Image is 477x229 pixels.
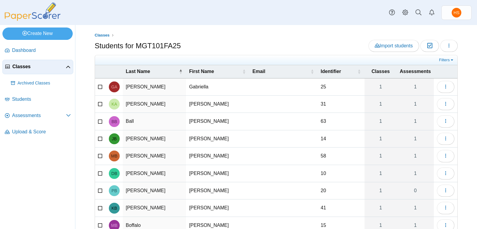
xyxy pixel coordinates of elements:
[321,69,341,74] span: Identifier
[318,130,365,148] td: 14
[371,69,390,74] span: Classes
[318,78,365,96] td: 25
[2,27,73,40] a: Create New
[365,113,397,130] a: 1
[112,119,117,124] span: Brendan Ball
[425,6,438,19] a: Alerts
[365,130,397,147] a: 1
[95,33,109,37] span: Classes
[112,206,117,210] span: Kenneth Blarr
[95,41,181,51] h1: Students for MGT101FA25
[12,129,71,135] span: Upload & Score
[123,148,186,165] td: [PERSON_NAME]
[397,199,434,216] a: 1
[123,78,186,96] td: [PERSON_NAME]
[186,165,249,182] td: [PERSON_NAME]
[400,69,431,74] span: Assessments
[441,5,472,20] a: Howard Stanger
[453,11,459,15] span: Howard Stanger
[112,102,117,106] span: Katherine Adams
[93,32,111,39] a: Classes
[2,43,73,58] a: Dashboard
[123,182,186,199] td: [PERSON_NAME]
[365,199,397,216] a: 1
[318,165,365,182] td: 10
[311,65,314,78] span: Email : Activate to sort
[186,96,249,113] td: [PERSON_NAME]
[2,60,73,74] a: Classes
[12,112,66,119] span: Assessments
[375,43,413,48] span: Import students
[111,223,118,227] span: Matthew Boffalo
[252,69,265,74] span: Email
[111,85,117,89] span: Gabriella Abdellatif
[186,113,249,130] td: [PERSON_NAME]
[438,57,456,63] a: Filters
[452,8,461,17] span: Howard Stanger
[2,125,73,139] a: Upload & Score
[186,130,249,148] td: [PERSON_NAME]
[186,148,249,165] td: [PERSON_NAME]
[397,165,434,182] a: 1
[2,2,63,21] img: PaperScorer
[368,40,419,52] a: Import students
[397,113,434,130] a: 1
[397,148,434,164] a: 1
[12,96,71,103] span: Students
[12,47,71,54] span: Dashboard
[112,137,117,141] span: John Bauer
[397,182,434,199] a: 0
[8,76,73,91] a: Archived Classes
[318,113,365,130] td: 63
[186,182,249,199] td: [PERSON_NAME]
[318,96,365,113] td: 31
[123,96,186,113] td: [PERSON_NAME]
[17,80,71,86] span: Archived Classes
[111,154,118,158] span: Myles Benchley
[2,92,73,107] a: Students
[318,148,365,165] td: 58
[186,199,249,217] td: [PERSON_NAME]
[365,182,397,199] a: 1
[397,96,434,113] a: 1
[186,78,249,96] td: Gabriella
[112,189,117,193] span: Peter Biglin
[365,78,397,95] a: 1
[123,113,186,130] td: Ball
[397,78,434,95] a: 1
[123,165,186,182] td: [PERSON_NAME]
[357,65,361,78] span: Identifier : Activate to sort
[111,171,117,176] span: Dinah Berger
[365,165,397,182] a: 1
[179,65,182,78] span: Last Name : Activate to invert sorting
[2,17,63,22] a: PaperScorer
[365,96,397,113] a: 1
[126,69,150,74] span: Last Name
[2,109,73,123] a: Assessments
[189,69,214,74] span: First Name
[397,130,434,147] a: 1
[123,199,186,217] td: [PERSON_NAME]
[318,199,365,217] td: 41
[365,148,397,164] a: 1
[318,182,365,199] td: 20
[242,65,246,78] span: First Name : Activate to sort
[12,63,66,70] span: Classes
[123,130,186,148] td: [PERSON_NAME]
